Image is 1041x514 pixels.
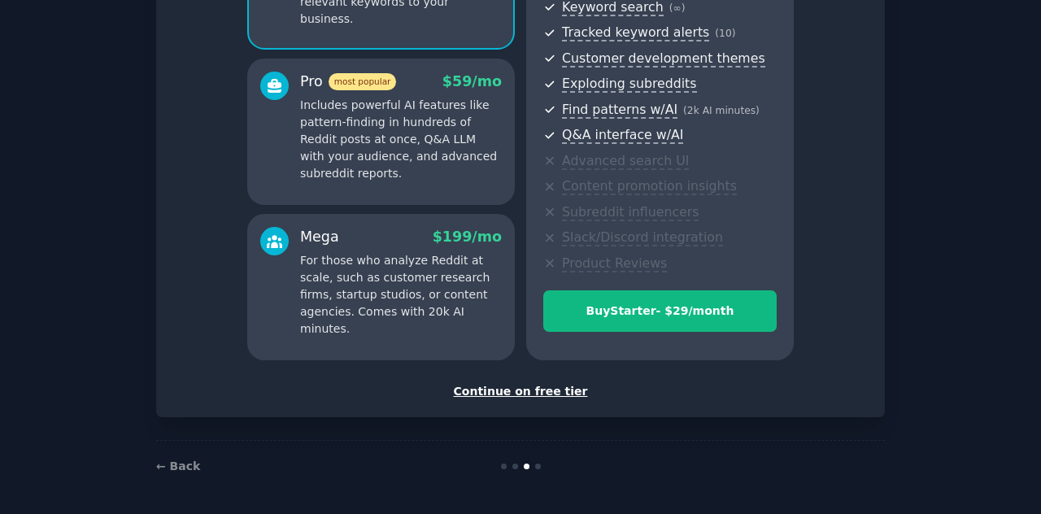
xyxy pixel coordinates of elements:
[300,252,502,338] p: For those who analyze Reddit at scale, such as customer research firms, startup studios, or conte...
[562,24,709,41] span: Tracked keyword alerts
[300,72,396,92] div: Pro
[683,105,760,116] span: ( 2k AI minutes )
[544,303,776,320] div: Buy Starter - $ 29 /month
[562,178,737,195] span: Content promotion insights
[156,460,200,473] a: ← Back
[543,290,777,332] button: BuyStarter- $29/month
[562,255,667,272] span: Product Reviews
[173,383,868,400] div: Continue on free tier
[442,73,502,89] span: $ 59 /mo
[562,153,689,170] span: Advanced search UI
[300,97,502,182] p: Includes powerful AI features like pattern-finding in hundreds of Reddit posts at once, Q&A LLM w...
[715,28,735,39] span: ( 10 )
[329,73,397,90] span: most popular
[562,50,765,68] span: Customer development themes
[300,227,339,247] div: Mega
[669,2,686,14] span: ( ∞ )
[562,204,699,221] span: Subreddit influencers
[433,229,502,245] span: $ 199 /mo
[562,76,696,93] span: Exploding subreddits
[562,102,677,119] span: Find patterns w/AI
[562,127,683,144] span: Q&A interface w/AI
[562,229,723,246] span: Slack/Discord integration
